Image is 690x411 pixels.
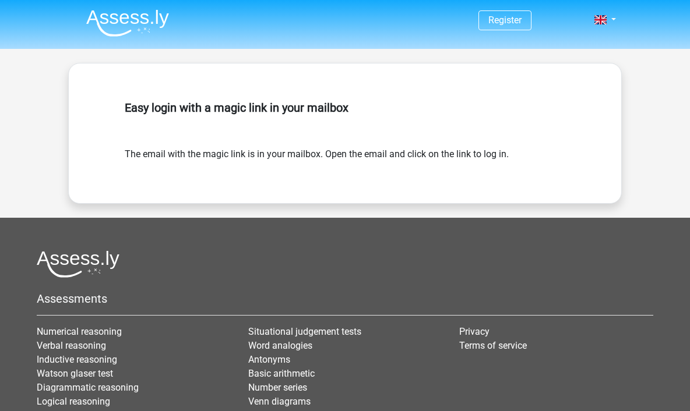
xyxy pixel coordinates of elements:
[86,9,169,37] img: Assessly
[125,101,565,115] h5: Easy login with a magic link in your mailbox
[248,382,307,393] a: Number series
[37,250,119,278] img: Assessly logo
[248,326,361,337] a: Situational judgement tests
[459,326,490,337] a: Privacy
[125,147,565,161] form: The email with the magic link is in your mailbox. Open the email and click on the link to log in.
[37,340,106,351] a: Verbal reasoning
[37,292,653,306] h5: Assessments
[248,368,315,379] a: Basic arithmetic
[37,396,110,407] a: Logical reasoning
[459,340,527,351] a: Terms of service
[37,354,117,365] a: Inductive reasoning
[37,368,113,379] a: Watson glaser test
[248,396,311,407] a: Venn diagrams
[37,326,122,337] a: Numerical reasoning
[488,15,522,26] a: Register
[248,340,312,351] a: Word analogies
[248,354,290,365] a: Antonyms
[37,382,139,393] a: Diagrammatic reasoning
